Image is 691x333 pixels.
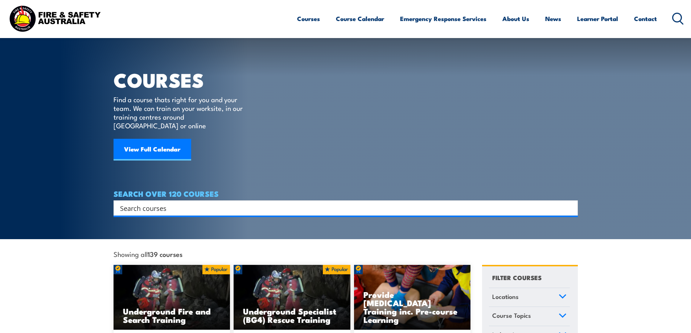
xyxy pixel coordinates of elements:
h1: COURSES [114,71,253,88]
span: Course Topics [492,311,531,320]
h4: FILTER COURSES [492,272,542,282]
img: Underground mine rescue [114,265,230,330]
a: View Full Calendar [114,139,191,161]
a: Provide [MEDICAL_DATA] Training inc. Pre-course Learning [354,265,471,330]
input: Search input [120,203,562,213]
a: Contact [634,9,657,28]
span: Showing all [114,250,182,258]
h4: SEARCH OVER 120 COURSES [114,190,578,197]
a: Emergency Response Services [400,9,486,28]
a: Courses [297,9,320,28]
img: Underground mine rescue [234,265,350,330]
form: Search form [122,203,563,213]
h3: Underground Fire and Search Training [123,307,221,324]
a: Underground Fire and Search Training [114,265,230,330]
a: Course Calendar [336,9,384,28]
span: Locations [492,292,519,301]
a: News [545,9,561,28]
a: About Us [502,9,529,28]
strong: 139 courses [148,249,182,259]
h3: Underground Specialist (BG4) Rescue Training [243,307,341,324]
a: Course Topics [489,307,570,326]
h3: Provide [MEDICAL_DATA] Training inc. Pre-course Learning [363,290,461,324]
p: Find a course thats right for you and your team. We can train on your worksite, in our training c... [114,95,246,130]
a: Learner Portal [577,9,618,28]
a: Locations [489,288,570,307]
button: Search magnifier button [565,203,575,213]
img: Low Voltage Rescue and Provide CPR [354,265,471,330]
a: Underground Specialist (BG4) Rescue Training [234,265,350,330]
